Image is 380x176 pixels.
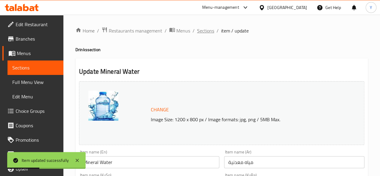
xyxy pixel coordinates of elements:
span: Upsell [16,165,59,172]
li: / [97,27,99,34]
a: Home [75,27,95,34]
li: / [165,27,167,34]
span: Restaurants management [109,27,162,34]
span: Sections [12,64,59,71]
a: Edit Restaurant [2,17,63,32]
a: Sections [8,60,63,75]
span: Edit Menu [12,93,59,100]
span: Promotions [16,136,59,144]
span: Menus [176,27,190,34]
a: Full Menu View [8,75,63,89]
li: / [193,27,195,34]
a: Menus [2,46,63,60]
a: Coupons [2,118,63,133]
a: Promotions [2,133,63,147]
h2: Update Mineral Water [79,67,364,76]
span: Edit Restaurant [16,21,59,28]
a: Sections [197,27,214,34]
img: %D9%85%D8%A7%D8%A1638909376941182843.jpg [88,91,118,121]
input: Enter name Ar [224,156,364,168]
div: Item updated successfully [22,157,69,164]
span: Coupons [16,122,59,129]
span: Change [151,105,169,114]
div: Menu-management [202,4,239,11]
a: Edit Menu [8,89,63,104]
div: [GEOGRAPHIC_DATA] [267,4,307,11]
a: Menu disclaimer [2,147,63,162]
span: Y [370,4,372,11]
span: Menus [17,50,59,57]
span: item / update [221,27,249,34]
span: Choice Groups [16,107,59,115]
nav: breadcrumb [75,27,368,35]
p: Image Size: 1200 x 800 px / Image formats: jpg, png / 5MB Max. [148,116,348,123]
span: Full Menu View [12,79,59,86]
a: Branches [2,32,63,46]
span: Menu disclaimer [16,151,59,158]
h4: Drinks section [75,47,368,53]
input: Enter name En [79,156,219,168]
span: Branches [16,35,59,42]
button: Change [148,103,171,116]
li: / [217,27,219,34]
a: Choice Groups [2,104,63,118]
a: Upsell [2,162,63,176]
a: Menus [169,27,190,35]
a: Restaurants management [102,27,162,35]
